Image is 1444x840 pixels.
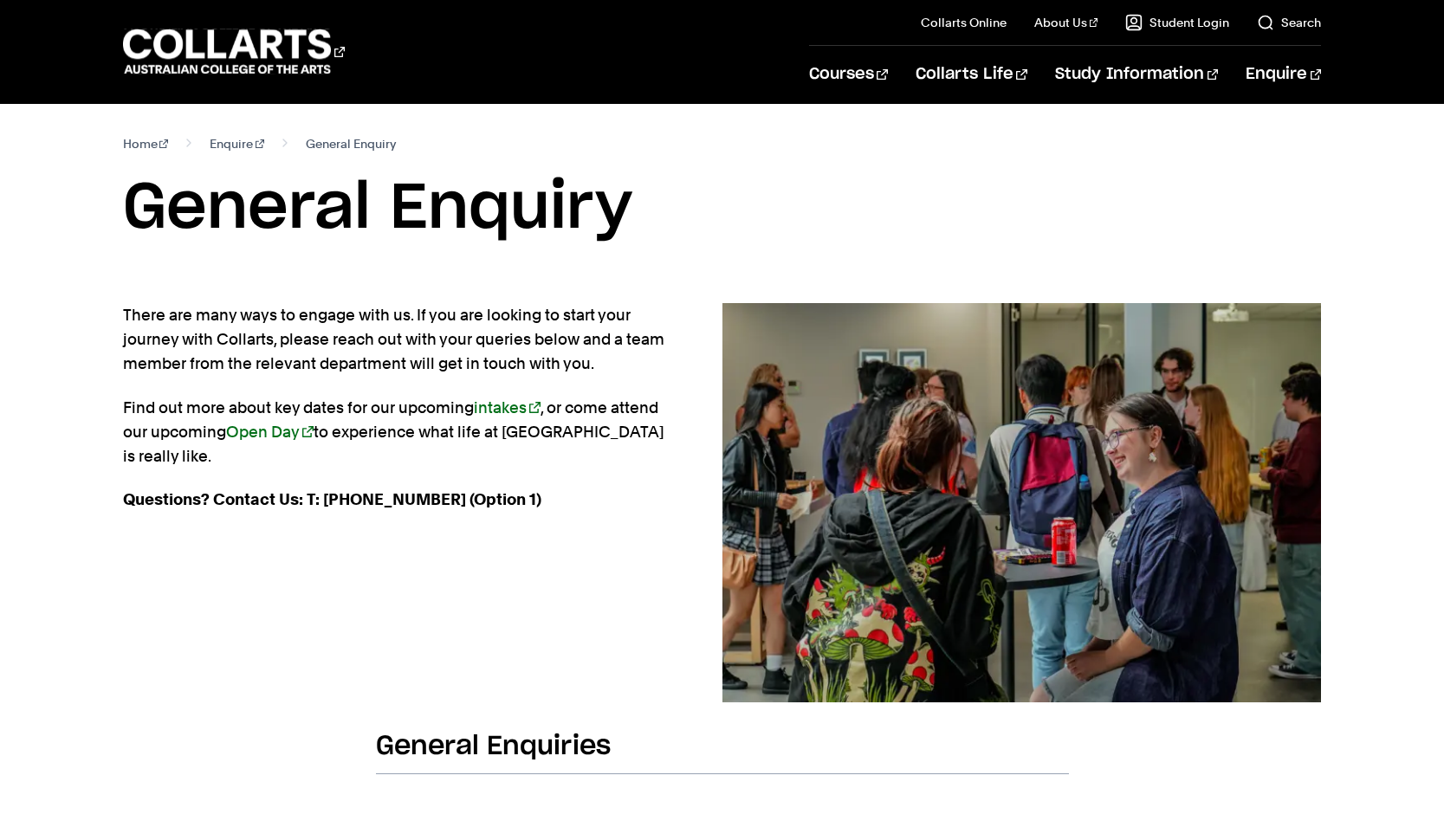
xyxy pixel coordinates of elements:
[474,398,541,417] a: intakes
[123,303,667,376] p: There are many ways to engage with us. If you are looking to start your journey with Collarts, pl...
[376,730,1069,774] h2: General Enquiries
[123,490,541,508] strong: Questions? Contact Us: T: [PHONE_NUMBER] (Option 1)
[1257,14,1321,31] a: Search
[226,423,314,441] a: Open Day
[123,170,1322,248] h1: General Enquiry
[123,27,345,76] div: Go to homepage
[123,132,169,156] a: Home
[1246,46,1321,103] a: Enquire
[1125,14,1229,31] a: Student Login
[210,132,264,156] a: Enquire
[921,14,1007,31] a: Collarts Online
[809,46,888,103] a: Courses
[123,396,667,468] p: Find out more about key dates for our upcoming , or come attend our upcoming to experience what l...
[1055,46,1218,103] a: Study Information
[1034,14,1098,31] a: About Us
[306,132,396,156] span: General Enquiry
[916,46,1027,103] a: Collarts Life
